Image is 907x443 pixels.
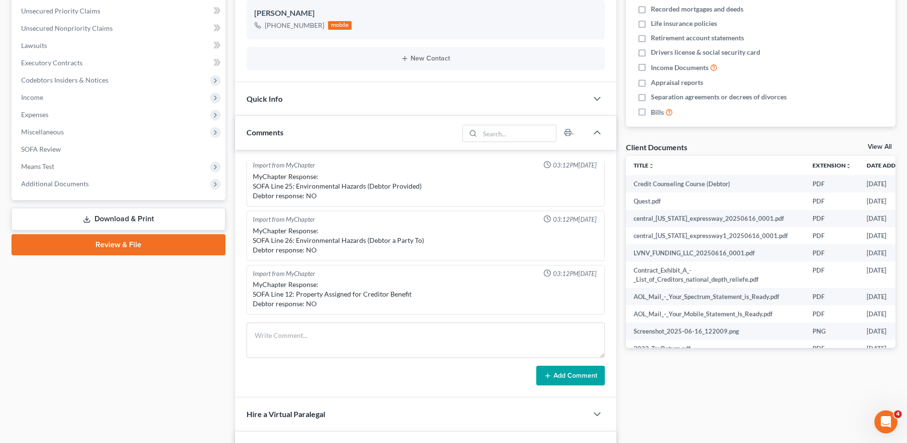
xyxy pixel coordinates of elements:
[21,24,113,32] span: Unsecured Nonpriority Claims
[21,59,82,67] span: Executory Contracts
[13,20,225,37] a: Unsecured Nonpriority Claims
[265,21,324,30] div: [PHONE_NUMBER]
[13,54,225,72] a: Executory Contracts
[253,172,599,201] div: MyChapter Response: SOFA Line 25: Environmental Hazards (Debtor Provided) Debtor response: NO
[626,305,805,323] td: AOL_Mail_-_Your_Mobile_Statement_Is_Ready.pdf
[868,144,892,150] a: View All
[247,128,283,137] span: Comments
[12,234,225,255] a: Review & File
[626,175,805,192] td: Credit Counseling Course (Debtor)
[247,409,325,419] span: Hire a Virtual Paralegal
[805,323,859,340] td: PNG
[651,19,717,28] span: Life insurance policies
[626,340,805,357] td: 2023_TaxReturn.pdf
[805,340,859,357] td: PDF
[651,63,708,72] span: Income Documents
[805,305,859,323] td: PDF
[805,227,859,244] td: PDF
[553,269,597,278] span: 03:12PM[DATE]
[21,76,108,84] span: Codebtors Insiders & Notices
[21,180,89,188] span: Additional Documents
[626,210,805,227] td: central_[US_STATE]_expressway_20250616_0001.pdf
[21,110,48,119] span: Expenses
[13,141,225,158] a: SOFA Review
[253,215,315,224] div: Import from MyChapter
[21,162,54,170] span: Means Test
[536,366,605,386] button: Add Comment
[805,175,859,192] td: PDF
[247,94,283,103] span: Quick Info
[13,37,225,54] a: Lawsuits
[805,210,859,227] td: PDF
[651,78,703,87] span: Appraisal reports
[805,192,859,210] td: PDF
[805,262,859,288] td: PDF
[254,55,597,62] button: New Contact
[21,7,100,15] span: Unsecured Priority Claims
[651,4,743,14] span: Recorded mortgages and deeds
[12,208,225,230] a: Download & Print
[21,128,64,136] span: Miscellaneous
[480,125,556,142] input: Search...
[626,323,805,340] td: Screenshot_2025-06-16_122009.png
[13,2,225,20] a: Unsecured Priority Claims
[626,142,687,152] div: Client Documents
[626,244,805,262] td: LVNV_FUNDING_LLC_20250616_0001.pdf
[846,163,851,169] i: unfold_more
[328,21,352,30] div: mobile
[634,162,654,169] a: Titleunfold_more
[626,227,805,244] td: central_[US_STATE]_expressway1_20250616_0001.pdf
[813,162,851,169] a: Extensionunfold_more
[651,92,787,102] span: Separation agreements or decrees of divorces
[253,280,599,309] div: MyChapter Response: SOFA Line 12: Property Assigned for Creditor Benefit Debtor response: NO
[253,226,599,255] div: MyChapter Response: SOFA Line 26: Environmental Hazards (Debtor a Party To) Debtor response: NO
[651,33,744,43] span: Retirement account statements
[874,410,897,433] iframe: Intercom live chat
[253,161,315,170] div: Import from MyChapter
[21,93,43,101] span: Income
[805,288,859,305] td: PDF
[626,192,805,210] td: Quest.pdf
[254,8,597,19] div: [PERSON_NAME]
[626,288,805,305] td: AOL_Mail_-_Your_Spectrum_Statement_is_Ready.pdf
[553,215,597,224] span: 03:12PM[DATE]
[626,262,805,288] td: Contract_Exhibit_A_-_List_of_Creditors_national_depth_reliefe.pdf
[648,163,654,169] i: unfold_more
[805,244,859,262] td: PDF
[894,410,902,418] span: 4
[21,145,61,153] span: SOFA Review
[21,41,47,49] span: Lawsuits
[253,269,315,278] div: Import from MyChapter
[553,161,597,170] span: 03:12PM[DATE]
[651,108,664,117] span: Bills
[651,48,760,57] span: Drivers license & social security card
